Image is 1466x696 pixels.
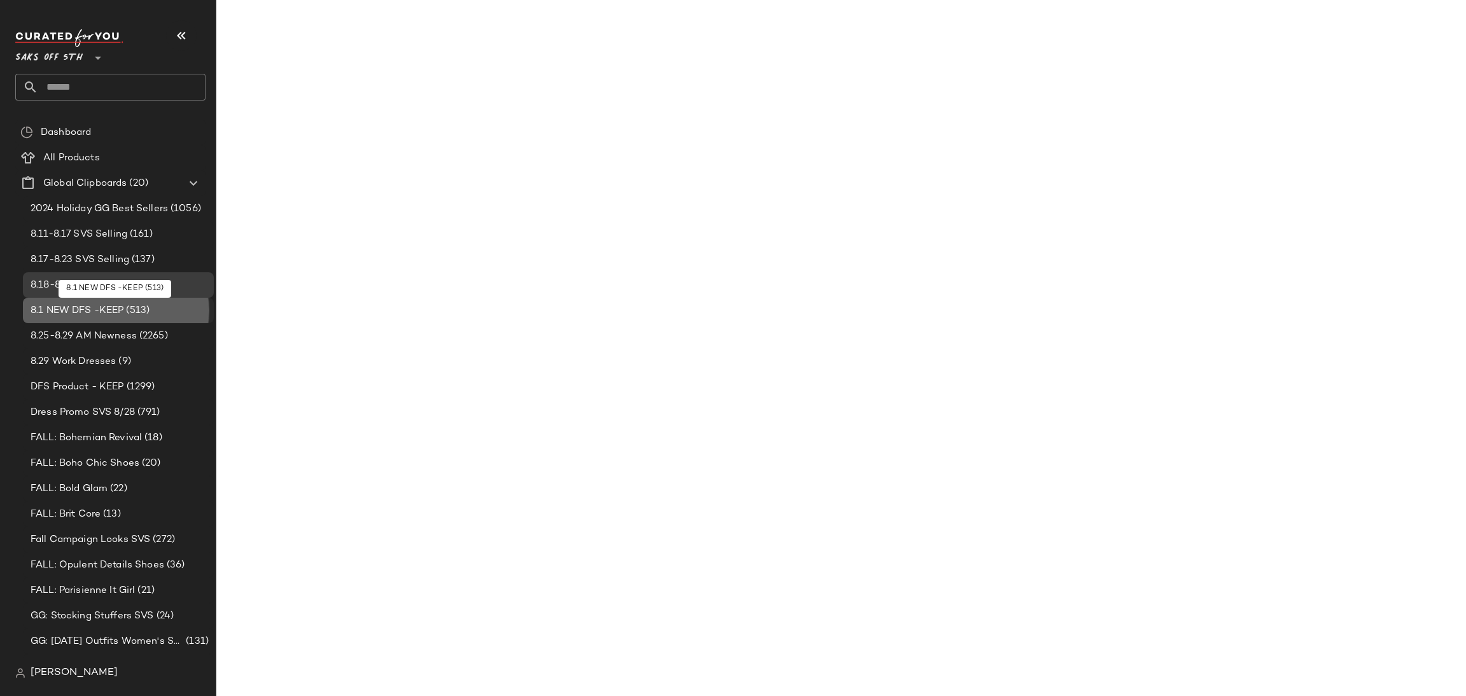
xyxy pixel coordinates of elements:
img: cfy_white_logo.C9jOOHJF.svg [15,29,123,47]
span: (791) [135,405,160,420]
span: Gifts by Price: Luxe SVS [31,660,141,674]
span: (20) [127,176,148,191]
span: (131) [183,634,209,649]
span: Saks OFF 5TH [15,43,83,66]
span: (1056) [168,202,201,216]
span: (137) [129,253,155,267]
span: 8.29 Work Dresses [31,354,116,369]
span: (161) [127,227,153,242]
span: Dress Promo SVS 8/28 [31,405,135,420]
span: [PERSON_NAME] [31,665,118,681]
span: (513) [123,303,150,318]
span: DFS Product - KEEP [31,380,124,394]
span: 8.17-8.23 SVS Selling [31,253,129,267]
span: GG: [DATE] Outfits Women's SVS [31,634,183,649]
span: 8.11-8.17 SVS Selling [31,227,127,242]
span: FALL: Brit Core [31,507,101,522]
span: FALL: Bohemian Revival [31,431,142,445]
span: FALL: Boho Chic Shoes [31,456,139,471]
span: (24) [154,609,174,623]
span: (2577) [136,278,167,293]
span: Dashboard [41,125,91,140]
span: (2265) [137,329,168,344]
span: 8.1 NEW DFS -KEEP [31,303,123,318]
span: Fall Campaign Looks SVS [31,532,150,547]
span: (1299) [124,380,155,394]
span: (36) [164,558,185,573]
span: (21) [135,583,155,598]
span: (277) [141,660,166,674]
span: FALL: Bold Glam [31,482,108,496]
span: Global Clipboards [43,176,127,191]
span: 2024 Holiday GG Best Sellers [31,202,168,216]
span: FALL: Parisienne It Girl [31,583,135,598]
img: svg%3e [15,668,25,678]
span: (22) [108,482,127,496]
span: FALL: Opulent Details Shoes [31,558,164,573]
span: 8.25-8.29 AM Newness [31,329,137,344]
span: GG: Stocking Stuffers SVS [31,609,154,623]
span: 8.18-8.22 AM Newness [31,278,136,293]
span: (13) [101,507,121,522]
img: svg%3e [20,126,33,139]
span: (18) [142,431,162,445]
span: All Products [43,151,100,165]
span: (9) [116,354,130,369]
span: (272) [150,532,175,547]
span: (20) [139,456,161,471]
